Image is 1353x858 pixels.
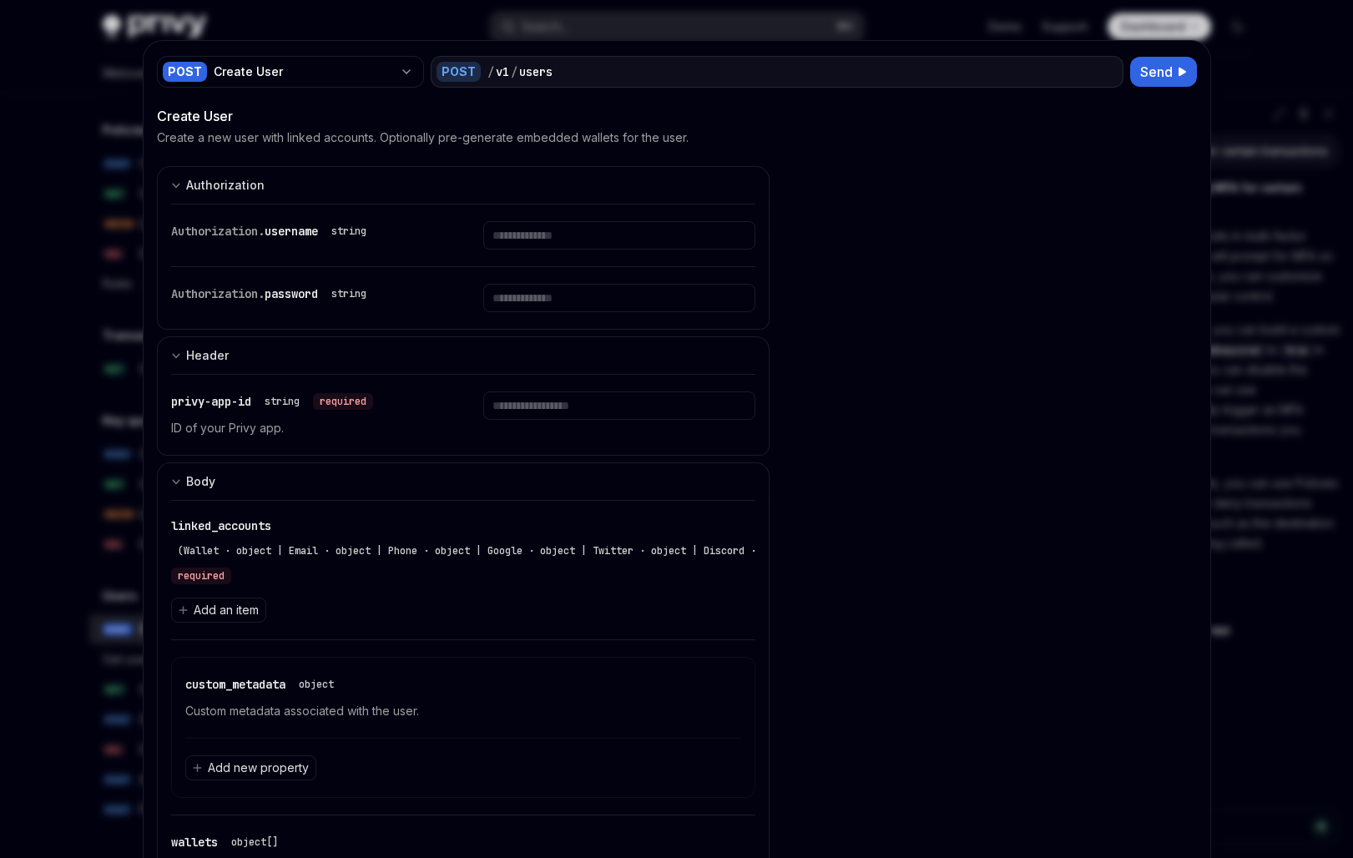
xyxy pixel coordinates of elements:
[1140,62,1173,82] span: Send
[171,391,373,411] div: privy-app-id
[171,418,443,438] p: ID of your Privy app.
[185,701,742,721] p: Custom metadata associated with the user.
[185,677,285,692] span: custom_metadata
[437,62,481,82] div: POST
[171,568,231,584] div: required
[186,175,265,195] div: Authorization
[157,336,770,374] button: expand input section
[185,755,316,780] button: Add new property
[186,346,229,366] div: Header
[265,286,318,301] span: password
[171,286,265,301] span: Authorization.
[194,602,259,618] span: Add an item
[171,224,265,239] span: Authorization.
[185,674,341,694] div: custom_metadata
[511,63,517,80] div: /
[171,518,271,533] span: linked_accounts
[163,62,207,82] div: POST
[157,54,424,89] button: POSTCreate User
[519,63,553,80] div: users
[171,517,756,584] div: linked_accounts
[1130,57,1197,87] button: Send
[496,63,509,80] div: v1
[208,760,309,776] span: Add new property
[157,106,770,126] div: Create User
[157,462,770,500] button: expand input section
[265,224,318,239] span: username
[186,472,215,492] div: Body
[313,393,373,410] div: required
[171,394,251,409] span: privy-app-id
[157,129,689,146] p: Create a new user with linked accounts. Optionally pre-generate embedded wallets for the user.
[171,832,285,852] div: wallets
[214,63,393,80] div: Create User
[171,835,218,850] span: wallets
[157,166,770,204] button: expand input section
[171,598,266,623] button: Add an item
[487,63,494,80] div: /
[171,284,373,304] div: Authorization.password
[171,221,373,241] div: Authorization.username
